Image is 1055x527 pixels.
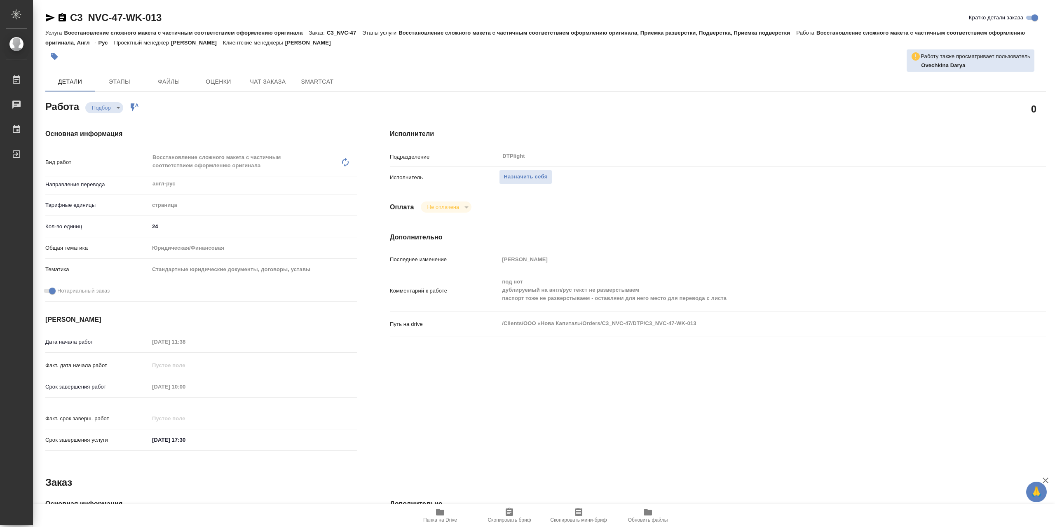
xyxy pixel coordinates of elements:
[45,315,357,325] h4: [PERSON_NAME]
[45,499,357,509] h4: Основная информация
[499,316,991,330] textarea: /Clients/ООО «Нова Капитал»/Orders/C3_NVC-47/DTP/C3_NVC-47-WK-013
[309,30,327,36] p: Заказ:
[149,241,357,255] div: Юридическая/Финансовая
[475,504,544,527] button: Скопировать бриф
[499,253,991,265] input: Пустое поле
[921,52,1030,61] p: Работу также просматривает пользователь
[921,61,1030,70] p: Ovechkina Darya
[796,30,816,36] p: Работа
[45,436,149,444] p: Срок завершения услуги
[89,104,113,111] button: Подбор
[149,262,357,276] div: Стандартные юридические документы, договоры, уставы
[45,180,149,189] p: Направление перевода
[390,287,499,295] p: Комментарий к работе
[499,170,552,184] button: Назначить себя
[45,98,79,113] h2: Работа
[969,14,1023,22] span: Кратко детали заказа
[45,415,149,423] p: Факт. срок заверш. работ
[64,30,309,36] p: Восстановление сложного макета с частичным соответствием оформлению оригинала
[149,412,221,424] input: Пустое поле
[390,202,414,212] h4: Оплата
[362,30,399,36] p: Этапы услуги
[421,201,471,213] div: Подбор
[1031,102,1036,116] h2: 0
[149,77,189,87] span: Файлы
[45,30,64,36] p: Услуга
[499,275,991,305] textarea: под нот дублируемый на англ/рус текст не разверстываем паспорт тоже не разверстываем - оставляем ...
[45,383,149,391] p: Срок завершения работ
[85,102,123,113] div: Подбор
[100,77,139,87] span: Этапы
[613,504,682,527] button: Обновить файлы
[390,173,499,182] p: Исполнитель
[628,517,668,523] span: Обновить файлы
[248,77,288,87] span: Чат заказа
[57,287,110,295] span: Нотариальный заказ
[149,198,357,212] div: страница
[390,320,499,328] p: Путь на drive
[406,504,475,527] button: Папка на Drive
[70,12,162,23] a: C3_NVC-47-WK-013
[1029,483,1043,501] span: 🙏
[149,434,221,446] input: ✎ Введи что-нибудь
[488,517,531,523] span: Скопировать бриф
[45,476,72,489] h2: Заказ
[171,40,223,46] p: [PERSON_NAME]
[423,517,457,523] span: Папка на Drive
[45,158,149,166] p: Вид работ
[390,153,499,161] p: Подразделение
[544,504,613,527] button: Скопировать мини-бриф
[45,223,149,231] p: Кол-во единиц
[390,129,1046,139] h4: Исполнители
[45,13,55,23] button: Скопировать ссылку для ЯМессенджера
[504,172,547,182] span: Назначить себя
[45,129,357,139] h4: Основная информация
[327,30,362,36] p: C3_NVC-47
[199,77,238,87] span: Оценки
[223,40,285,46] p: Клиентские менеджеры
[1026,482,1047,502] button: 🙏
[45,244,149,252] p: Общая тематика
[45,201,149,209] p: Тарифные единицы
[149,336,221,348] input: Пустое поле
[45,47,63,66] button: Добавить тэг
[550,517,607,523] span: Скопировать мини-бриф
[285,40,337,46] p: [PERSON_NAME]
[390,255,499,264] p: Последнее изменение
[149,220,357,232] input: ✎ Введи что-нибудь
[149,381,221,393] input: Пустое поле
[390,499,1046,509] h4: Дополнительно
[425,204,462,211] button: Не оплачена
[45,265,149,274] p: Тематика
[298,77,337,87] span: SmartCat
[399,30,796,36] p: Восстановление сложного макета с частичным соответствием оформлению оригинала, Приемка разверстки...
[45,338,149,346] p: Дата начала работ
[390,232,1046,242] h4: Дополнительно
[114,40,171,46] p: Проектный менеджер
[45,361,149,370] p: Факт. дата начала работ
[149,359,221,371] input: Пустое поле
[50,77,90,87] span: Детали
[57,13,67,23] button: Скопировать ссылку
[921,62,965,68] b: Ovechkina Darya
